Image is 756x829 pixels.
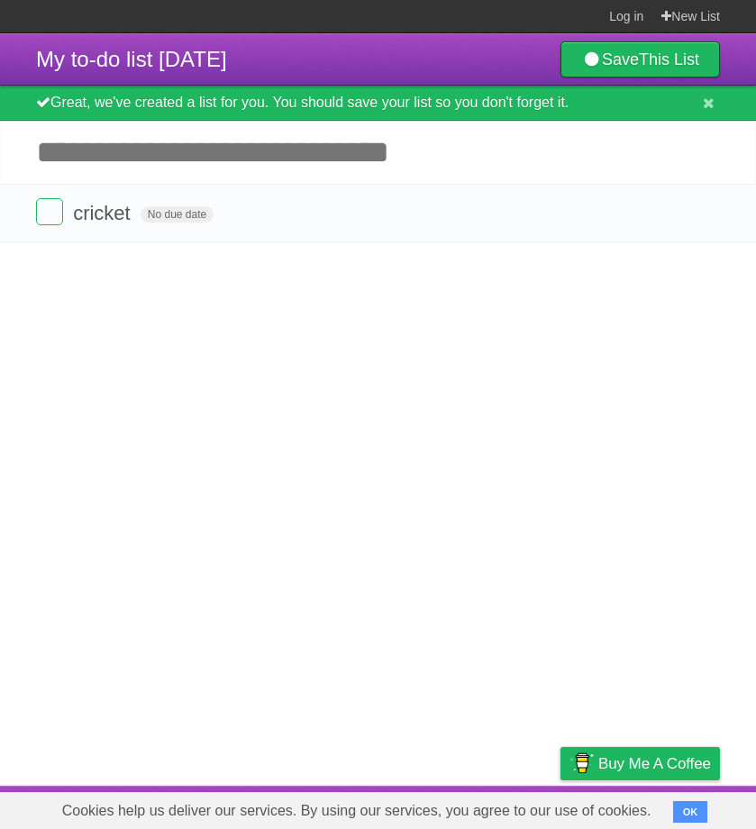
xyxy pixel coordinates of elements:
[598,748,711,779] span: Buy me a coffee
[36,47,227,71] span: My to-do list [DATE]
[560,41,720,77] a: SaveThis List
[569,748,594,779] img: Buy me a coffee
[476,790,515,824] a: Terms
[141,206,214,223] span: No due date
[73,202,135,224] span: cricket
[606,790,720,824] a: Suggest a feature
[537,790,584,824] a: Privacy
[639,50,699,68] b: This List
[36,198,63,225] label: Done
[380,790,453,824] a: Developers
[44,793,669,829] span: Cookies help us deliver our services. By using our services, you agree to our use of cookies.
[321,790,359,824] a: About
[560,747,720,780] a: Buy me a coffee
[673,801,708,823] button: OK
